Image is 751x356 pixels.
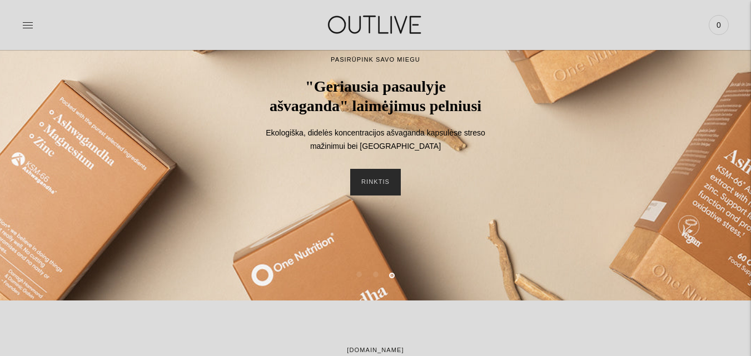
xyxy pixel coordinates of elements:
p: Ekologiška, didelės koncentracijos ašvaganda kapsulėse streso mažinimui bei [GEOGRAPHIC_DATA] [265,127,487,153]
button: Move carousel to slide 2 [373,272,379,277]
span: 0 [711,17,727,33]
h2: PASIRŪPINK SAVO MIEGU [331,54,420,66]
img: OUTLIVE [306,6,445,44]
button: Move carousel to slide 3 [389,273,395,278]
button: Move carousel to slide 1 [356,272,362,277]
a: RINKTIS [350,169,401,195]
a: 0 [709,13,729,37]
h2: "Geriausia pasaulyje ašvaganda" laimėjimus pelniusi [265,77,487,116]
div: [DOMAIN_NAME] [44,345,707,356]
